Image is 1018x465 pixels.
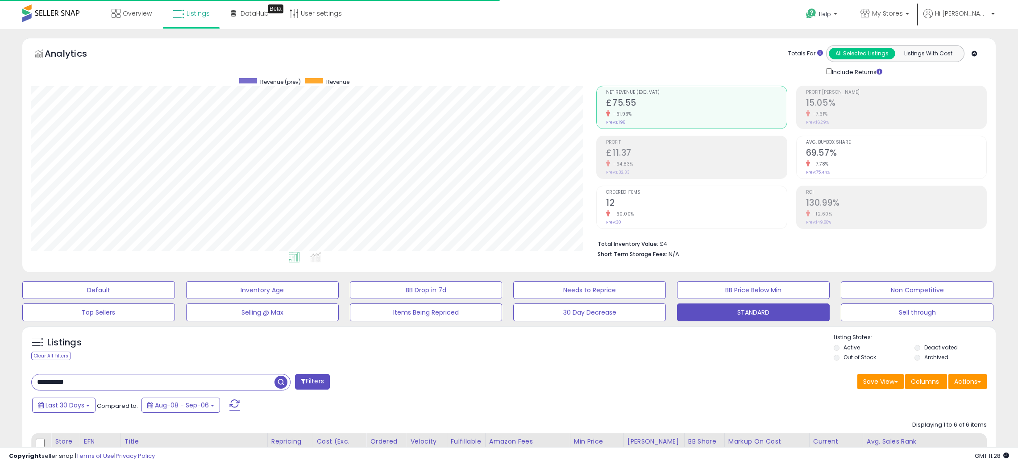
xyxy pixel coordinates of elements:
span: My Stores [872,9,903,18]
button: Listings With Cost [895,48,961,59]
button: Items Being Repriced [350,303,503,321]
button: Actions [948,374,987,389]
a: Help [799,1,846,29]
span: Compared to: [97,402,138,410]
button: STANDARD [677,303,830,321]
button: All Selected Listings [829,48,895,59]
span: Ordered Items [606,190,786,195]
div: Fulfillable Quantity [450,437,481,456]
h2: £75.55 [606,98,786,110]
label: Active [843,344,860,351]
button: Selling @ Max [186,303,339,321]
strong: Copyright [9,452,42,460]
h2: £11.37 [606,148,786,160]
span: Revenue [326,78,349,86]
div: Clear All Filters [31,352,71,360]
button: Save View [857,374,904,389]
small: Prev: 30 [606,220,621,225]
button: Non Competitive [841,281,993,299]
div: Displaying 1 to 6 of 6 items [912,421,987,429]
div: Tooltip anchor [268,4,283,13]
div: seller snap | | [9,452,155,461]
span: Net Revenue (Exc. VAT) [606,90,786,95]
div: EFN [84,437,117,446]
div: Totals For [788,50,823,58]
i: Get Help [806,8,817,19]
button: Default [22,281,175,299]
div: [PERSON_NAME] [627,437,681,446]
button: Needs to Reprice [513,281,666,299]
span: Aug-08 - Sep-06 [155,401,209,410]
button: Aug-08 - Sep-06 [141,398,220,413]
h5: Listings [47,336,82,349]
div: Min Price [574,437,620,446]
span: Profit [PERSON_NAME] [806,90,986,95]
span: Hi [PERSON_NAME] [935,9,989,18]
button: Inventory Age [186,281,339,299]
span: 2025-10-7 11:28 GMT [975,452,1009,460]
h2: 15.05% [806,98,986,110]
a: Terms of Use [76,452,114,460]
label: Archived [924,353,948,361]
div: Ordered Items [370,437,403,456]
button: Columns [905,374,947,389]
span: Avg. Buybox Share [806,140,986,145]
div: BB Share 24h. [688,437,721,456]
div: Store Name [55,437,76,456]
b: Total Inventory Value: [598,240,658,248]
h2: 130.99% [806,198,986,210]
button: 30 Day Decrease [513,303,666,321]
span: ROI [806,190,986,195]
div: Title [125,437,264,446]
label: Out of Stock [843,353,876,361]
small: -60.00% [610,211,634,217]
span: Listings [187,9,210,18]
small: Prev: 149.88% [806,220,831,225]
li: £4 [598,238,980,249]
button: BB Drop in 7d [350,281,503,299]
a: Privacy Policy [116,452,155,460]
small: Prev: 75.44% [806,170,830,175]
button: Last 30 Days [32,398,96,413]
div: Include Returns [819,66,893,77]
small: -7.61% [810,111,828,117]
div: Markup on Cost [728,437,806,446]
button: Top Sellers [22,303,175,321]
small: -7.78% [810,161,829,167]
div: Repricing [271,437,309,446]
h2: 12 [606,198,786,210]
a: Hi [PERSON_NAME] [923,9,995,29]
span: Last 30 Days [46,401,84,410]
small: Prev: 16.29% [806,120,829,125]
span: Profit [606,140,786,145]
span: Columns [911,377,939,386]
div: Amazon Fees [489,437,566,446]
h5: Analytics [45,47,104,62]
div: Current Buybox Price [813,437,859,456]
span: N/A [669,250,679,258]
span: Revenue (prev) [260,78,301,86]
div: Velocity [410,437,443,446]
small: -61.93% [610,111,632,117]
button: BB Price Below Min [677,281,830,299]
button: Filters [295,374,330,390]
b: Short Term Storage Fees: [598,250,667,258]
span: Help [819,10,831,18]
small: Prev: £32.33 [606,170,630,175]
small: Prev: £198 [606,120,625,125]
h2: 69.57% [806,148,986,160]
span: Overview [123,9,152,18]
div: Avg. Sales Rank [867,437,1013,446]
small: Amazon Fees. [489,446,494,454]
label: Deactivated [924,344,958,351]
span: DataHub [241,9,269,18]
div: Cost (Exc. VAT) [316,437,362,456]
button: Sell through [841,303,993,321]
small: -64.83% [610,161,633,167]
p: Listing States: [834,333,996,342]
small: -12.60% [810,211,832,217]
